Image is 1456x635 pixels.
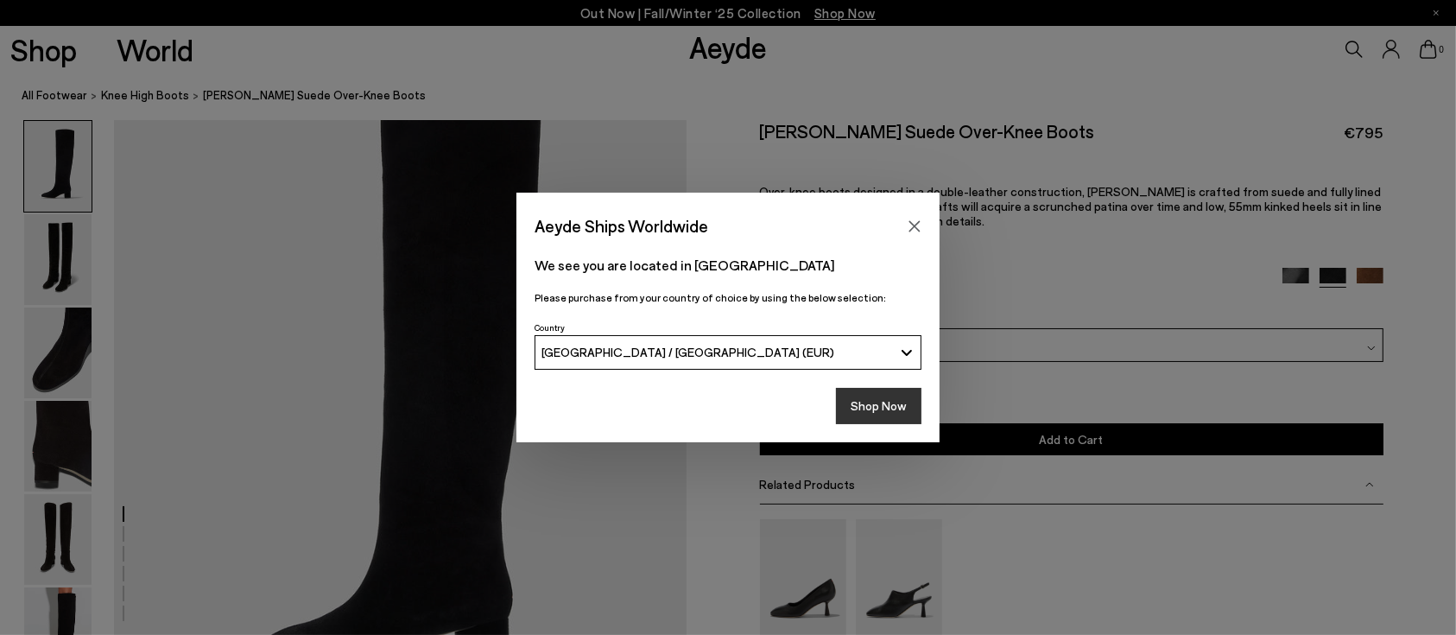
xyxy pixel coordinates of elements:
button: Close [902,213,927,239]
span: Country [535,322,565,333]
span: Aeyde Ships Worldwide [535,211,708,241]
p: Please purchase from your country of choice by using the below selection: [535,289,921,306]
p: We see you are located in [GEOGRAPHIC_DATA] [535,255,921,276]
button: Shop Now [836,388,921,424]
span: [GEOGRAPHIC_DATA] / [GEOGRAPHIC_DATA] (EUR) [542,345,835,359]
